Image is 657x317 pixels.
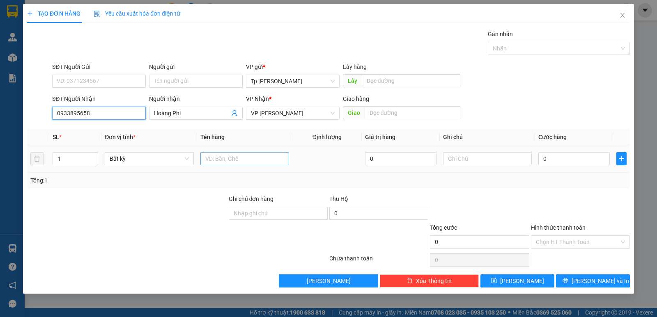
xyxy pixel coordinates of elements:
button: [PERSON_NAME] [279,274,378,287]
div: SĐT Người Gửi [52,62,146,71]
span: [PERSON_NAME] [307,276,351,285]
div: Tổng: 1 [30,176,254,185]
span: Giá trị hàng [365,134,395,140]
input: Dọc đường [362,74,461,87]
span: [PERSON_NAME] và In [572,276,629,285]
span: delete [407,278,413,284]
button: save[PERSON_NAME] [480,274,554,287]
input: VD: Bàn, Ghế [200,152,289,165]
label: Ghi chú đơn hàng [229,196,274,202]
span: Lấy hàng [343,64,367,70]
div: Chưa thanh toán [328,254,429,268]
span: Đơn vị tính [105,134,136,140]
img: icon [94,11,100,17]
span: TẠO ĐƠN HÀNG [27,10,80,17]
span: [PERSON_NAME] [500,276,544,285]
span: Giao [343,106,365,119]
span: VP Phan Rang [251,107,335,119]
button: Close [611,4,634,27]
span: close [619,12,626,18]
input: Ghi chú đơn hàng [229,207,328,220]
div: SĐT Người Nhận [52,94,146,103]
span: plus [27,11,33,16]
span: Thu Hộ [329,196,348,202]
div: Người nhận [149,94,243,103]
span: Tp Hồ Chí Minh [251,75,335,87]
span: printer [563,278,568,284]
input: Ghi Chú [443,152,532,165]
button: plus [616,152,627,165]
span: Yêu cầu xuất hóa đơn điện tử [94,10,180,17]
span: user-add [231,110,238,116]
input: 0 [365,152,436,165]
button: printer[PERSON_NAME] và In [556,274,630,287]
div: Người gửi [149,62,243,71]
input: Dọc đường [365,106,461,119]
span: save [491,278,497,284]
span: Giao hàng [343,96,369,102]
label: Gán nhãn [488,31,513,37]
span: Bất kỳ [110,153,188,165]
button: deleteXóa Thông tin [380,274,479,287]
span: Định lượng [312,134,342,140]
span: SL [53,134,59,140]
label: Hình thức thanh toán [531,224,586,231]
button: delete [30,152,44,165]
span: Cước hàng [538,134,567,140]
span: plus [617,155,626,162]
span: Xóa Thông tin [416,276,452,285]
span: Tổng cước [430,224,457,231]
span: Lấy [343,74,362,87]
span: Tên hàng [200,134,225,140]
th: Ghi chú [440,129,535,145]
div: VP gửi [246,62,340,71]
span: VP Nhận [246,96,269,102]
